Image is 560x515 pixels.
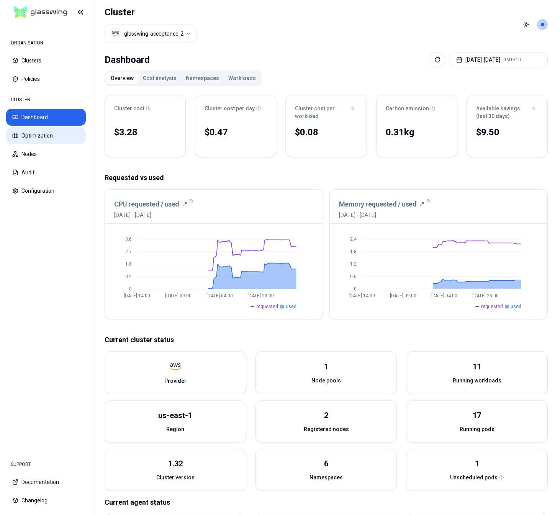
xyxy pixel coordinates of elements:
[168,458,183,469] div: 1.32
[156,474,195,481] span: Cluster version
[170,361,181,372] img: aws
[472,293,499,299] tspan: [DATE] 23:00
[256,303,278,310] span: requested
[324,361,328,372] div: 1
[473,410,481,421] div: 17
[350,236,357,242] tspan: 2.4
[6,92,86,107] div: CLUSTER
[324,458,328,469] div: 6
[349,293,375,299] tspan: [DATE] 14:00
[431,293,457,299] tspan: [DATE] 04:00
[309,474,343,481] span: Namespaces
[114,211,187,219] span: [DATE] - [DATE]
[158,410,192,421] div: us-east-1
[6,182,86,199] button: Configuration
[111,30,119,38] img: aws
[6,474,86,490] button: Documentation
[311,377,341,384] span: Node pools
[476,105,538,120] div: Available savings (last 30 days)
[125,249,132,254] tspan: 2.7
[165,293,192,299] tspan: [DATE] 09:00
[339,199,417,210] h3: Memory requested / used
[286,303,296,310] span: used
[386,105,448,112] div: Carbon emission
[105,6,196,18] h1: Cluster
[106,72,138,84] button: Overview
[450,474,498,481] span: Unscheduled pods
[105,52,150,67] div: Dashboard
[503,57,521,63] span: GMT+10
[475,458,479,469] div: 1
[476,126,538,138] div: $9.50
[6,52,86,69] button: Clusters
[114,126,176,138] div: $3.28
[6,457,86,472] div: SUPPORT
[473,361,481,372] div: 11
[350,261,356,267] tspan: 1.2
[125,261,132,267] tspan: 1.8
[6,71,86,87] button: Policies
[6,164,86,181] button: Audit
[511,303,521,310] span: used
[460,425,495,433] span: Running pods
[6,492,86,509] button: Changelog
[354,286,356,292] tspan: 0
[105,25,196,43] button: Select a value
[181,72,224,84] button: Namespaces
[6,127,86,144] button: Optimization
[324,410,328,421] div: 2
[129,286,132,292] tspan: 0
[350,249,356,254] tspan: 1.8
[105,335,548,345] p: Current cluster status
[481,303,503,310] span: requested
[125,236,132,242] tspan: 3.6
[164,377,187,385] span: Provider
[339,211,424,219] span: [DATE] - [DATE]
[350,274,356,279] tspan: 0.6
[114,105,176,112] div: Cluster cost
[6,109,86,126] button: Dashboard
[105,172,548,183] p: Requested vs used
[205,105,267,112] div: Cluster cost per day
[124,293,150,299] tspan: [DATE] 14:00
[390,293,416,299] tspan: [DATE] 09:00
[224,72,260,84] button: Workloads
[386,126,448,138] div: 0.31 kg
[125,274,132,279] tspan: 0.9
[453,377,501,384] span: Running workloads
[6,146,86,162] button: Nodes
[295,126,357,138] div: $0.08
[114,199,179,210] h3: CPU requested / used
[6,35,86,51] div: ORGANISATION
[166,425,184,433] span: Region
[295,105,357,120] div: Cluster cost per workload
[304,425,349,433] span: Registered nodes
[105,497,548,508] p: Current agent status
[206,293,233,299] tspan: [DATE] 04:00
[450,52,548,67] button: [DATE]-[DATE]GMT+10
[11,3,70,21] img: GlassWing
[205,126,267,138] div: $0.47
[138,72,181,84] button: Cost analysis
[247,293,274,299] tspan: [DATE] 23:00
[124,30,183,38] div: glasswing-acceptance-2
